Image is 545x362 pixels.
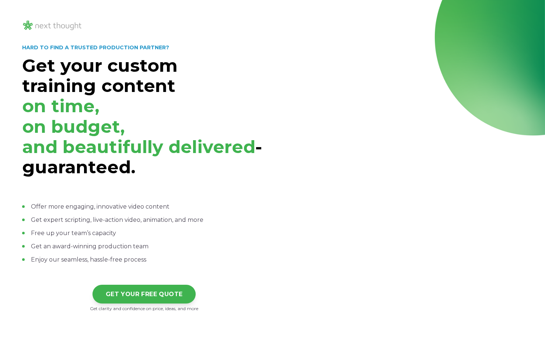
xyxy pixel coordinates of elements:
strong: HARD TO FIND A TRUSTED PRODUCTION PARTNER? [22,44,169,51]
li: Get expert scripting, live-action video, animation, and more [22,216,266,224]
li: Offer more engaging, innovative video content [22,202,266,211]
li: Enjoy our seamless, hassle-free process [22,255,266,264]
strong: Get your custom training content -guaranteed. [22,55,262,178]
img: NT_Logo_LightMode [22,19,83,32]
li: Free up your team’s capacity [22,229,266,238]
span: on time, [22,95,99,117]
span: on budget, [22,116,125,137]
li: Get an award-winning production team [22,242,266,251]
iframe: NextThought Reel [290,25,511,149]
span: and beautifully delivered [22,136,255,157]
span: Get clarity and confidence on price, ideas, and more [90,306,198,311]
a: GET YOUR FREE QUOTE [92,285,196,304]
